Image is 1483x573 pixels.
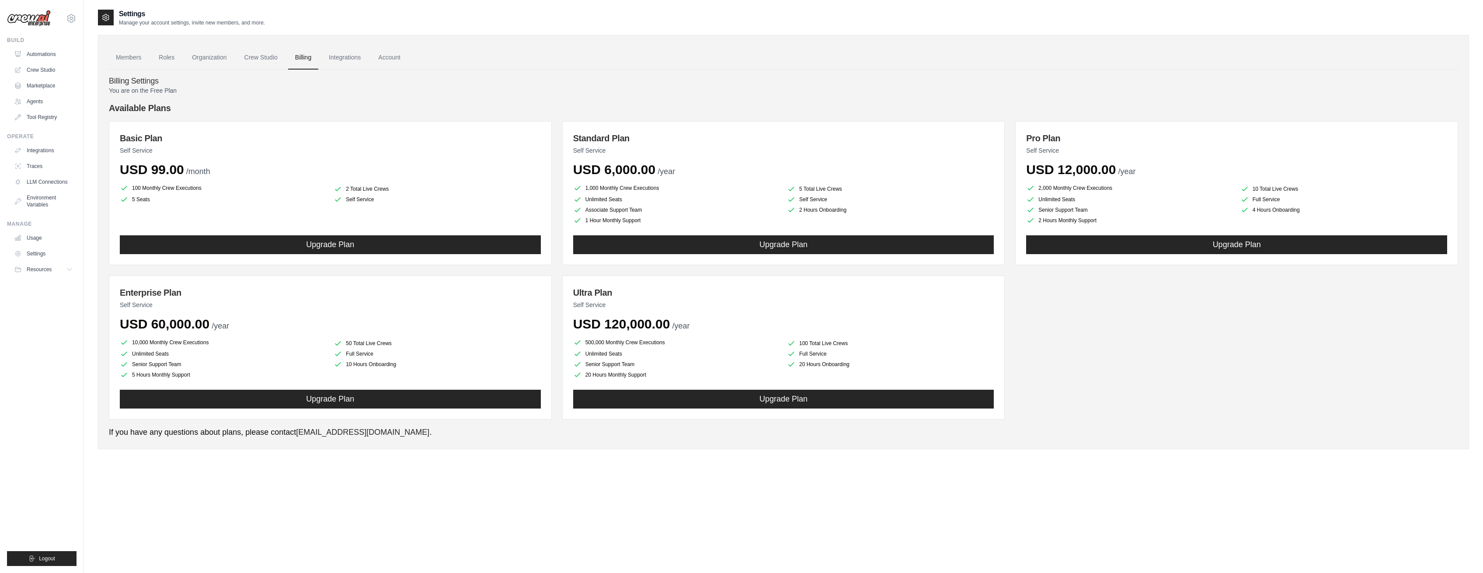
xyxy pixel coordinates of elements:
[120,370,327,379] li: 5 Hours Monthly Support
[120,146,541,155] p: Self Service
[296,428,429,437] a: [EMAIL_ADDRESS][DOMAIN_NAME]
[120,183,327,193] li: 100 Monthly Crew Executions
[119,19,265,26] p: Manage your account settings, invite new members, and more.
[573,183,780,193] li: 1,000 Monthly Crew Executions
[10,231,77,245] a: Usage
[7,220,77,227] div: Manage
[573,132,994,144] h3: Standard Plan
[787,360,994,369] li: 20 Hours Onboarding
[573,317,670,331] span: USD 120,000.00
[1026,195,1233,204] li: Unlimited Seats
[573,216,780,225] li: 1 Hour Monthly Support
[787,339,994,348] li: 100 Total Live Crews
[334,185,540,193] li: 2 Total Live Crews
[10,47,77,61] a: Automations
[1026,146,1447,155] p: Self Service
[1026,206,1233,214] li: Senior Support Team
[334,360,540,369] li: 10 Hours Onboarding
[109,77,1458,86] h4: Billing Settings
[573,349,780,358] li: Unlimited Seats
[39,555,55,562] span: Logout
[334,195,540,204] li: Self Service
[7,10,51,27] img: Logo
[120,162,184,177] span: USD 99.00
[573,337,780,348] li: 500,000 Monthly Crew Executions
[787,185,994,193] li: 5 Total Live Crews
[120,317,209,331] span: USD 60,000.00
[109,46,148,70] a: Members
[288,46,318,70] a: Billing
[10,94,77,108] a: Agents
[7,551,77,566] button: Logout
[120,337,327,348] li: 10,000 Monthly Crew Executions
[120,360,327,369] li: Senior Support Team
[10,191,77,212] a: Environment Variables
[573,300,994,309] p: Self Service
[10,143,77,157] a: Integrations
[334,349,540,358] li: Full Service
[120,132,541,144] h3: Basic Plan
[109,426,1458,438] p: If you have any questions about plans, please contact .
[573,195,780,204] li: Unlimited Seats
[1026,162,1116,177] span: USD 12,000.00
[371,46,407,70] a: Account
[573,390,994,409] button: Upgrade Plan
[119,9,265,19] h2: Settings
[10,262,77,276] button: Resources
[120,300,541,309] p: Self Service
[120,235,541,254] button: Upgrade Plan
[10,159,77,173] a: Traces
[1026,132,1447,144] h3: Pro Plan
[10,175,77,189] a: LLM Connections
[152,46,181,70] a: Roles
[109,86,1458,95] p: You are on the Free Plan
[1240,195,1447,204] li: Full Service
[120,286,541,299] h3: Enterprise Plan
[573,235,994,254] button: Upgrade Plan
[7,37,77,44] div: Build
[185,46,233,70] a: Organization
[573,370,780,379] li: 20 Hours Monthly Support
[787,206,994,214] li: 2 Hours Onboarding
[10,110,77,124] a: Tool Registry
[573,162,655,177] span: USD 6,000.00
[212,321,229,330] span: /year
[573,286,994,299] h3: Ultra Plan
[658,167,675,176] span: /year
[1240,185,1447,193] li: 10 Total Live Crews
[120,349,327,358] li: Unlimited Seats
[10,63,77,77] a: Crew Studio
[186,167,210,176] span: /month
[1026,183,1233,193] li: 2,000 Monthly Crew Executions
[334,339,540,348] li: 50 Total Live Crews
[322,46,368,70] a: Integrations
[10,79,77,93] a: Marketplace
[1118,167,1135,176] span: /year
[27,266,52,273] span: Resources
[787,349,994,358] li: Full Service
[120,390,541,409] button: Upgrade Plan
[109,102,1458,114] h4: Available Plans
[10,247,77,261] a: Settings
[672,321,690,330] span: /year
[1026,216,1233,225] li: 2 Hours Monthly Support
[237,46,285,70] a: Crew Studio
[573,206,780,214] li: Associate Support Team
[7,133,77,140] div: Operate
[1240,206,1447,214] li: 4 Hours Onboarding
[1026,235,1447,254] button: Upgrade Plan
[573,360,780,369] li: Senior Support Team
[787,195,994,204] li: Self Service
[573,146,994,155] p: Self Service
[120,195,327,204] li: 5 Seats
